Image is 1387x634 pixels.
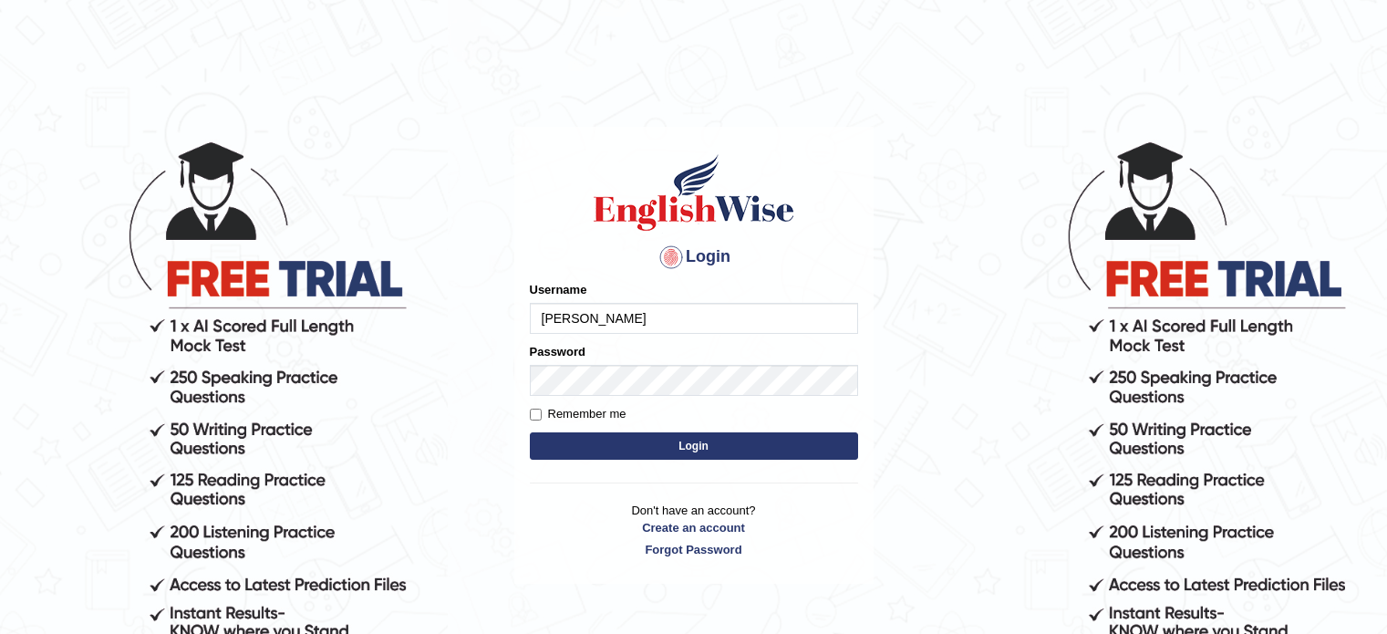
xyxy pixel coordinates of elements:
[590,151,798,234] img: Logo of English Wise sign in for intelligent practice with AI
[530,432,858,460] button: Login
[530,409,542,421] input: Remember me
[530,243,858,272] h4: Login
[530,502,858,558] p: Don't have an account?
[530,405,626,423] label: Remember me
[530,343,585,360] label: Password
[530,281,587,298] label: Username
[530,541,858,558] a: Forgot Password
[530,519,858,536] a: Create an account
